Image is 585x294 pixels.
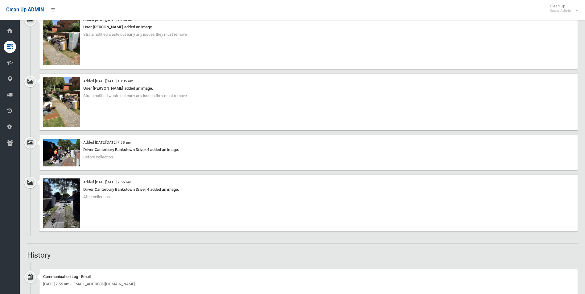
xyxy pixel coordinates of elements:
[43,146,574,153] div: Driver Canterbury Bankstown Driver 4 added an image.
[550,8,571,13] small: Super Admin
[83,155,113,159] span: Before collection
[43,23,574,31] div: User [PERSON_NAME] added an image.
[27,251,578,259] h2: History
[83,180,131,184] small: Added [DATE][DATE] 7:55 am
[43,273,574,280] div: Communication Log - Email
[83,32,187,37] span: Strata notified waste out early any issues they must remove
[43,186,574,193] div: Driver Canterbury Bankstown Driver 4 added an image.
[43,85,574,92] div: User [PERSON_NAME] added an image.
[43,178,80,228] img: 2025-10-0307.55.173675791488684431537.jpg
[43,139,80,166] img: 2025-10-0307.38.354062090755901843628.jpg
[43,77,80,127] img: IMG_2503.jpeg
[83,18,133,22] small: Added [DATE][DATE] 10:05 am
[83,140,131,145] small: Added [DATE][DATE] 7:38 am
[43,16,80,65] img: IMG_2502.jpeg
[83,93,187,98] span: Strata notified waste out early any issues they must remove
[43,280,574,288] div: [DATE] 7:55 am - [EMAIL_ADDRESS][DOMAIN_NAME]
[83,79,133,83] small: Added [DATE][DATE] 10:05 am
[547,4,577,13] span: Clean Up
[6,7,44,13] span: Clean Up ADMIN
[83,194,110,199] span: After collection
